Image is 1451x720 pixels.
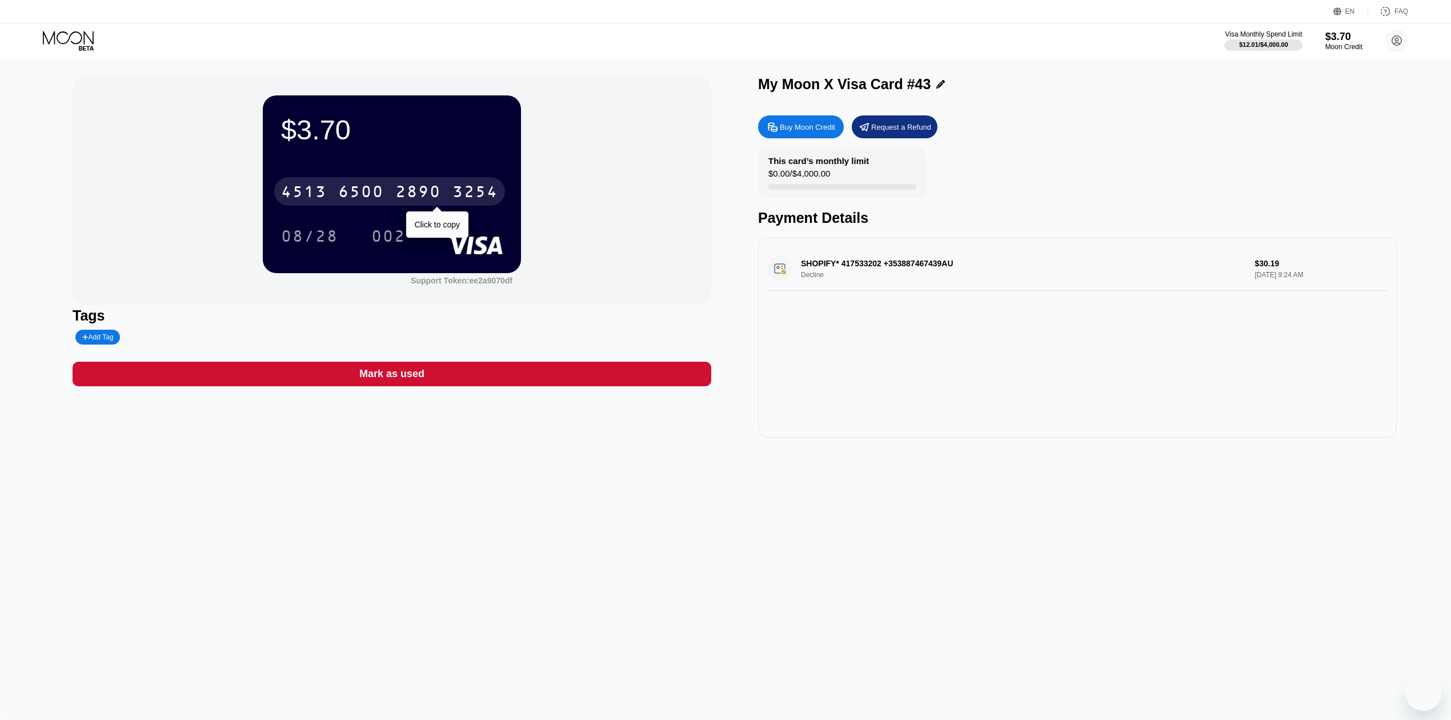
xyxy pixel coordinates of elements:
div: Buy Moon Credit [758,115,844,138]
div: 2890 [395,184,441,202]
div: $12.01 / $4,000.00 [1239,41,1288,48]
div: 4513650028903254 [274,177,505,206]
div: 08/28 [272,222,347,250]
div: Visa Monthly Spend Limit$12.01/$4,000.00 [1225,30,1302,51]
div: Support Token: ee2a9070df [411,276,512,285]
div: Buy Moon Credit [780,122,835,132]
div: 08/28 [281,229,338,247]
div: Click to copy [415,220,460,229]
div: 3254 [452,184,498,202]
div: Support Token:ee2a9070df [411,276,512,285]
div: 4513 [281,184,327,202]
div: Payment Details [758,210,1397,226]
div: Moon Credit [1325,43,1362,51]
div: $3.70 [281,114,503,146]
div: $3.70Moon Credit [1325,31,1362,51]
div: 002 [371,229,406,247]
div: Add Tag [75,330,120,345]
div: Visa Monthly Spend Limit [1225,30,1302,38]
div: Mark as used [73,362,711,386]
div: Add Tag [82,333,113,341]
div: Tags [73,307,711,324]
div: $3.70 [1325,31,1362,43]
div: Mark as used [359,367,424,381]
div: 6500 [338,184,384,202]
div: FAQ [1368,6,1408,17]
div: Request a Refund [871,122,931,132]
div: 002 [363,222,414,250]
div: This card’s monthly limit [768,156,869,166]
div: EN [1333,6,1368,17]
div: My Moon X Visa Card #43 [758,76,931,93]
iframe: Button to launch messaging window [1405,674,1442,711]
div: EN [1345,7,1355,15]
div: $0.00 / $4,000.00 [768,169,830,184]
div: FAQ [1394,7,1408,15]
div: Request a Refund [852,115,937,138]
